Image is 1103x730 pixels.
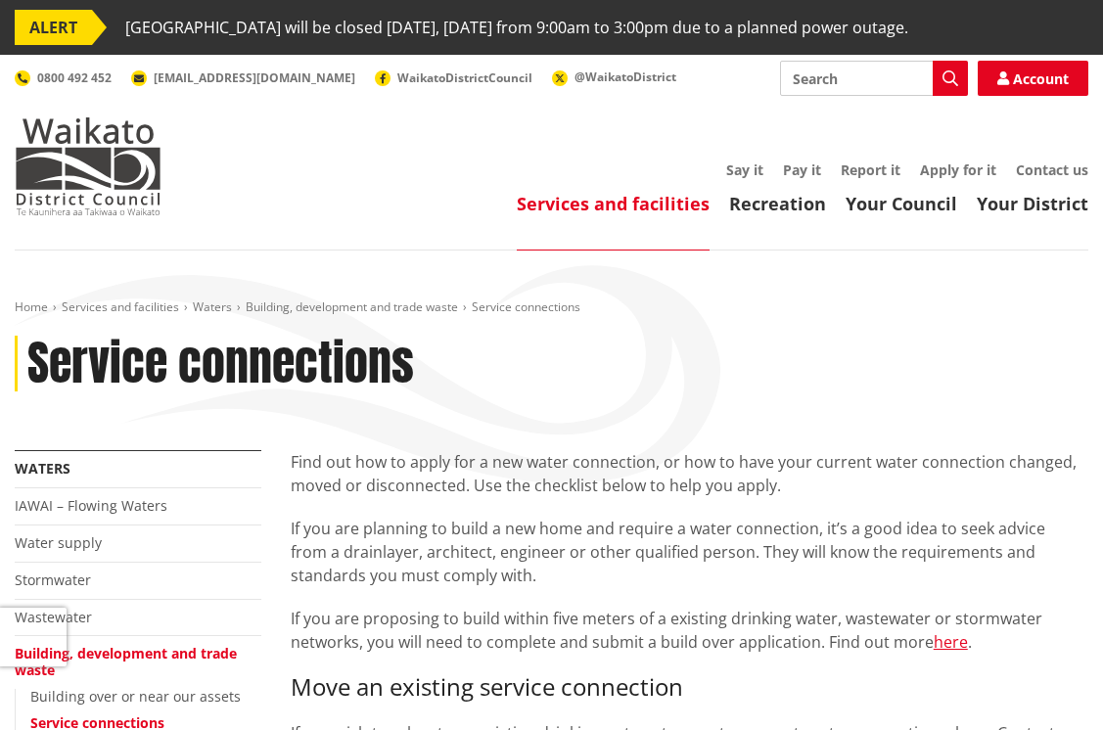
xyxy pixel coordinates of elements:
nav: breadcrumb [15,299,1088,316]
span: [GEOGRAPHIC_DATA] will be closed [DATE], [DATE] from 9:00am to 3:00pm due to a planned power outage. [125,10,908,45]
span: Service connections [472,298,580,315]
a: Water supply [15,533,102,552]
span: [EMAIL_ADDRESS][DOMAIN_NAME] [154,69,355,86]
a: Home [15,298,48,315]
span: @WaikatoDistrict [574,68,676,85]
span: 0800 492 452 [37,69,112,86]
a: Services and facilities [62,298,179,315]
p: Find out how to apply for a new water connection, or how to have your current water connection ch... [291,450,1088,497]
a: Say it [726,160,763,179]
a: Building, development and trade waste [246,298,458,315]
a: Report it [841,160,900,179]
p: If you are planning to build a new home and require a water connection, it’s a good idea to seek ... [291,517,1088,587]
p: If you are proposing to build within five meters of a existing drinking water, wastewater or stor... [291,607,1088,654]
a: WaikatoDistrictCouncil [375,69,532,86]
a: Stormwater [15,570,91,589]
a: Recreation [729,192,826,215]
a: Your Council [846,192,957,215]
a: 0800 492 452 [15,69,112,86]
a: Building over or near our assets [30,687,241,706]
a: Building, development and trade waste [15,644,237,679]
h3: Move an existing service connection [291,673,1088,702]
a: Services and facilities [517,192,710,215]
a: here [934,631,968,653]
a: Contact us [1016,160,1088,179]
a: IAWAI – Flowing Waters [15,496,167,515]
a: Account [978,61,1088,96]
a: Waters [15,459,70,478]
h1: Service connections [27,336,414,392]
span: WaikatoDistrictCouncil [397,69,532,86]
span: ALERT [15,10,92,45]
img: Waikato District Council - Te Kaunihera aa Takiwaa o Waikato [15,117,161,215]
a: Apply for it [920,160,996,179]
input: Search input [780,61,968,96]
a: Pay it [783,160,821,179]
a: [EMAIL_ADDRESS][DOMAIN_NAME] [131,69,355,86]
a: Waters [193,298,232,315]
a: @WaikatoDistrict [552,68,676,85]
a: Your District [977,192,1088,215]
